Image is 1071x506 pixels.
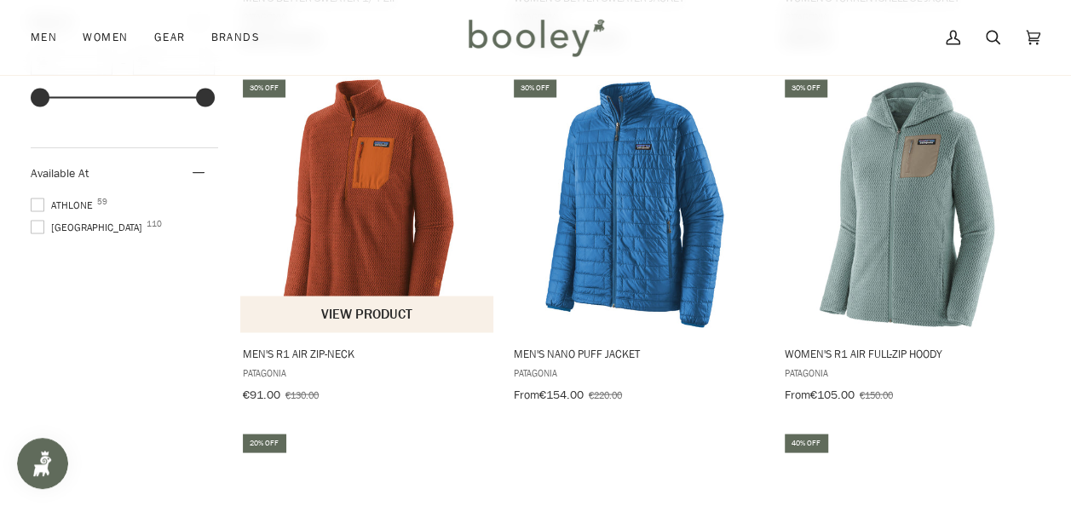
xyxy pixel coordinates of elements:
[210,29,260,46] span: Brands
[31,164,89,181] span: Available At
[243,386,280,402] span: €91.00
[83,29,128,46] span: Women
[17,438,68,489] iframe: Button to open loyalty program pop-up
[810,386,855,402] span: €105.00
[589,387,622,401] span: €220.00
[539,386,584,402] span: €154.00
[243,345,492,360] span: Men's R1 Air Zip-Neck
[461,13,610,62] img: Booley
[240,77,495,407] a: Men's R1 Air Zip-Neck
[240,77,495,331] img: Patagonia Men's R1 Air Zip-Neck Burnished Red - Booley Galway
[31,219,147,234] span: [GEOGRAPHIC_DATA]
[785,386,810,402] span: From
[514,386,539,402] span: From
[31,29,57,46] span: Men
[785,365,1034,379] span: Patagonia
[285,387,319,401] span: €130.00
[97,197,107,205] span: 59
[785,79,827,97] div: 30% off
[782,77,1037,407] a: Women's R1 Air Full-Zip Hoody
[514,365,763,379] span: Patagonia
[514,79,556,97] div: 30% off
[243,365,492,379] span: Patagonia
[154,29,186,46] span: Gear
[147,219,162,227] span: 110
[31,197,98,212] span: Athlone
[243,79,285,97] div: 30% off
[785,345,1034,360] span: Women's R1 Air Full-Zip Hoody
[785,434,827,451] div: 40% off
[514,345,763,360] span: Men's Nano Puff Jacket
[240,296,493,332] button: View product
[511,77,766,407] a: Men's Nano Puff Jacket
[860,387,893,401] span: €150.00
[243,434,285,451] div: 20% off
[511,77,766,331] img: Patagonia Men's Nano Puff Jacket Endless Blue - Booley Galway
